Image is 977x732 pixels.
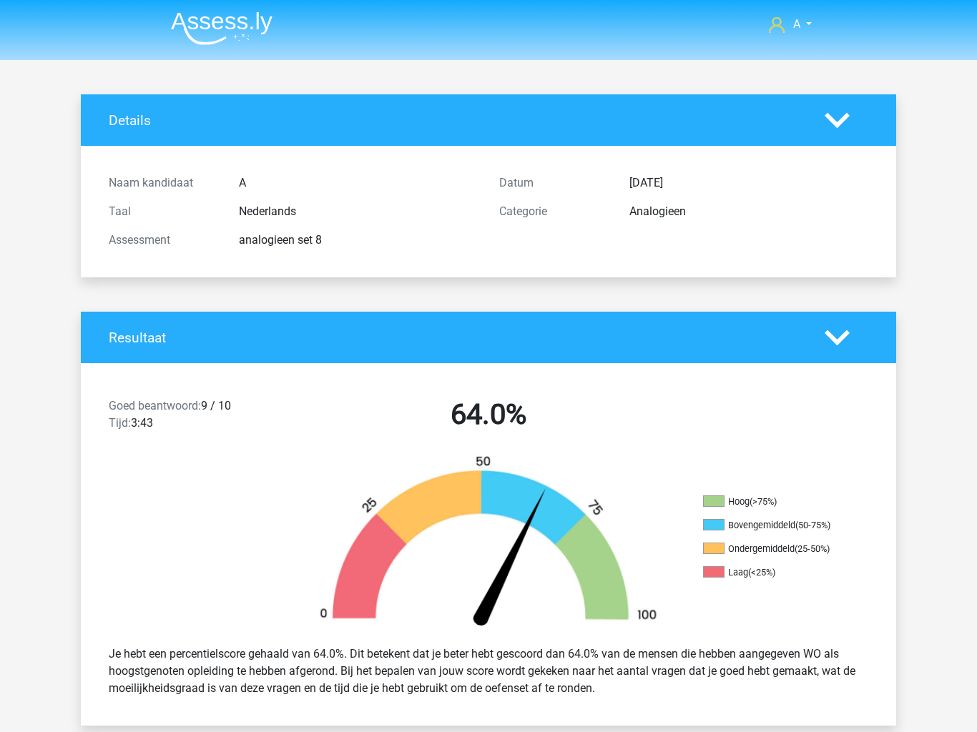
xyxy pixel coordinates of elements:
[795,520,830,530] div: (50-75%)
[109,330,803,346] h4: Resultaat
[488,174,619,192] div: Datum
[703,519,846,532] li: Bovengemiddeld
[295,455,682,634] img: 64.04c39a417a5c.png
[703,566,846,579] li: Laag
[228,232,488,249] div: analogieen set 8
[619,203,879,220] div: Analogieen
[98,640,879,703] div: Je hebt een percentielscore gehaald van 64.0%. Dit betekent dat je beter hebt gescoord dan 64.0% ...
[763,16,818,33] a: A
[750,496,777,507] div: (>75%)
[748,567,775,578] div: (<25%)
[109,112,803,129] h4: Details
[793,17,800,31] span: A
[703,495,846,508] li: Hoog
[228,203,488,220] div: Nederlands
[109,399,201,412] span: Goed beantwoord:
[171,11,273,45] img: Assessly
[98,174,228,192] div: Naam kandidaat
[703,543,846,555] li: Ondergemiddeld
[488,203,619,220] div: Categorie
[98,232,228,249] div: Assessment
[228,174,488,192] div: A
[795,543,830,554] div: (25-50%)
[619,174,879,192] div: [DATE]
[109,416,131,430] span: Tijd:
[98,397,293,437] div: 9 / 10 3:43
[98,203,228,220] div: Taal
[304,397,673,432] h2: 64.0%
